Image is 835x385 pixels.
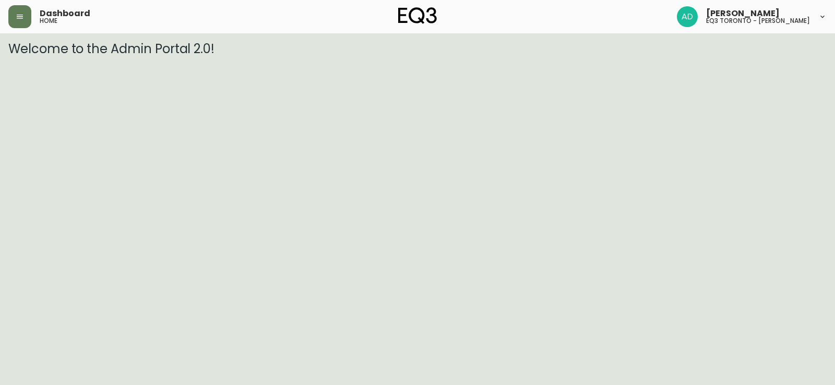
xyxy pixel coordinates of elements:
img: 5042b7eed22bbf7d2bc86013784b9872 [677,6,698,27]
img: logo [398,7,437,24]
h5: eq3 toronto - [PERSON_NAME] [706,18,810,24]
h5: home [40,18,57,24]
h3: Welcome to the Admin Portal 2.0! [8,42,827,56]
span: Dashboard [40,9,90,18]
span: [PERSON_NAME] [706,9,780,18]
